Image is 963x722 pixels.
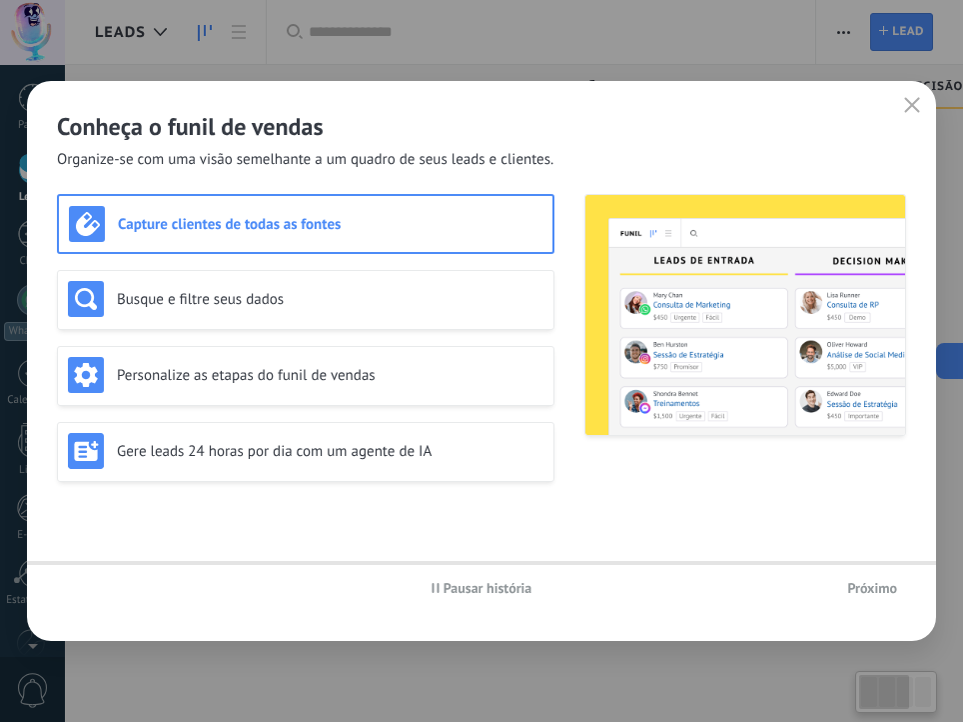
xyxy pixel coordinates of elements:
[57,150,553,170] span: Organize-se com uma visão semelhante a um quadro de seus leads e clientes.
[117,290,543,309] h3: Busque e filtre seus dados
[444,581,532,595] span: Pausar história
[118,215,542,234] h3: Capture clientes de todas as fontes
[847,581,897,595] span: Próximo
[117,442,543,461] h3: Gere leads 24 horas por dia com um agente de IA
[117,366,543,385] h3: Personalize as etapas do funil de vendas
[423,573,541,603] button: Pausar história
[838,573,906,603] button: Próximo
[57,111,906,142] h2: Conheça o funil de vendas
